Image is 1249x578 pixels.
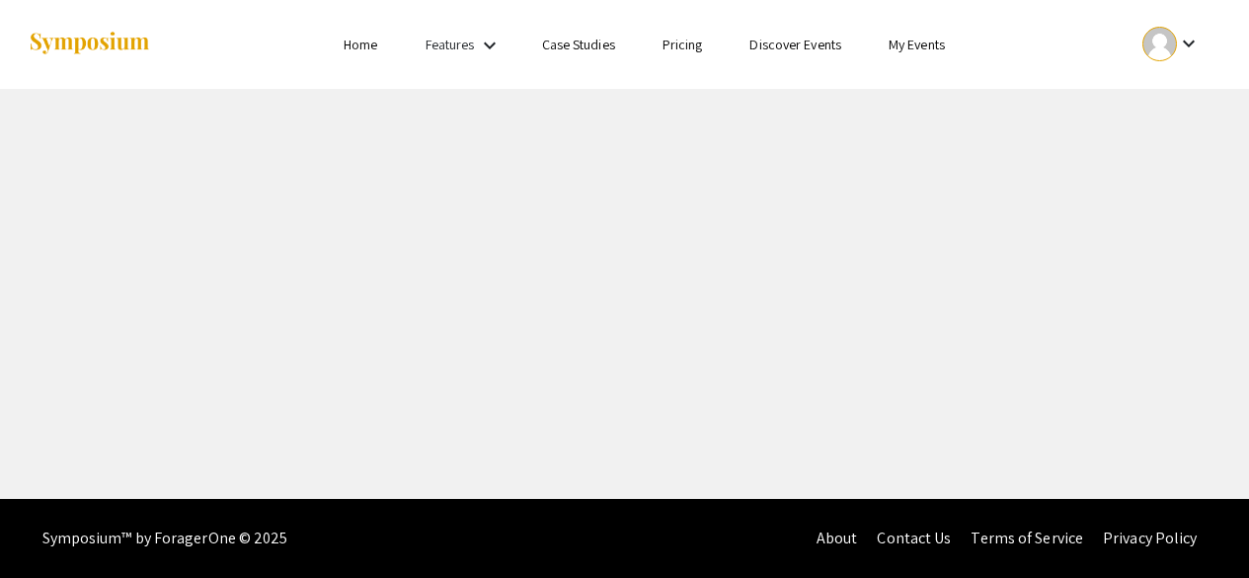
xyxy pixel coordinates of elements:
[28,31,151,57] img: Symposium by ForagerOne
[1103,528,1197,548] a: Privacy Policy
[42,499,288,578] div: Symposium™ by ForagerOne © 2025
[344,36,377,53] a: Home
[542,36,615,53] a: Case Studies
[426,36,475,53] a: Features
[1122,22,1221,66] button: Expand account dropdown
[817,528,858,548] a: About
[749,36,841,53] a: Discover Events
[889,36,945,53] a: My Events
[971,528,1083,548] a: Terms of Service
[663,36,703,53] a: Pricing
[1177,32,1201,55] mat-icon: Expand account dropdown
[877,528,951,548] a: Contact Us
[1165,489,1234,563] iframe: Chat
[478,34,502,57] mat-icon: Expand Features list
